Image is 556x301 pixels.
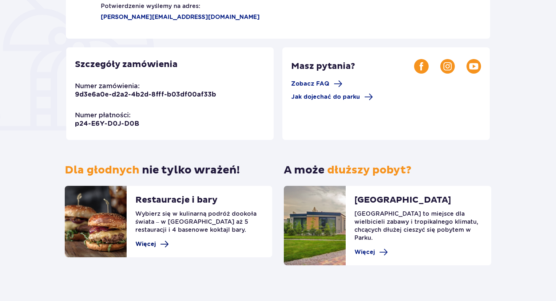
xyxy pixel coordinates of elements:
[327,163,412,177] span: dłuższy pobyt?
[75,82,140,90] p: Numer zamówienia:
[291,93,373,101] a: Jak dojechać do parku
[354,195,451,210] p: [GEOGRAPHIC_DATA]
[135,195,218,210] p: Restauracje i bary
[75,120,139,128] p: p24-E6Y-D0J-D0B
[414,59,429,74] img: Facebook
[135,240,169,249] a: Więcej
[291,80,329,88] span: Zobacz FAQ
[75,90,216,99] p: 9d3e6a0e-d2a2-4b2d-8fff-b03df00af33b
[354,248,375,256] span: Więcej
[80,13,260,21] p: [PERSON_NAME][EMAIL_ADDRESS][DOMAIN_NAME]
[466,59,481,74] img: Youtube
[291,79,342,88] a: Zobacz FAQ
[65,163,139,177] span: Dla głodnych
[284,163,412,177] p: A może
[291,93,360,101] span: Jak dojechać do parku
[284,186,346,265] img: Suntago Village
[65,163,240,177] p: nie tylko wrażeń!
[354,210,482,248] p: [GEOGRAPHIC_DATA] to miejsce dla wielbicieli zabawy i tropikalnego klimatu, chcących dłużej ciesz...
[135,210,263,240] p: Wybierz się w kulinarną podróż dookoła świata – w [GEOGRAPHIC_DATA] aż 5 restauracji i 4 basenowe...
[354,248,388,257] a: Więcej
[75,111,131,120] p: Numer płatności:
[291,61,414,72] p: Masz pytania?
[440,59,455,74] img: Instagram
[75,59,178,70] p: Szczegóły zamówienia
[135,240,156,248] span: Więcej
[65,186,127,257] img: restaurants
